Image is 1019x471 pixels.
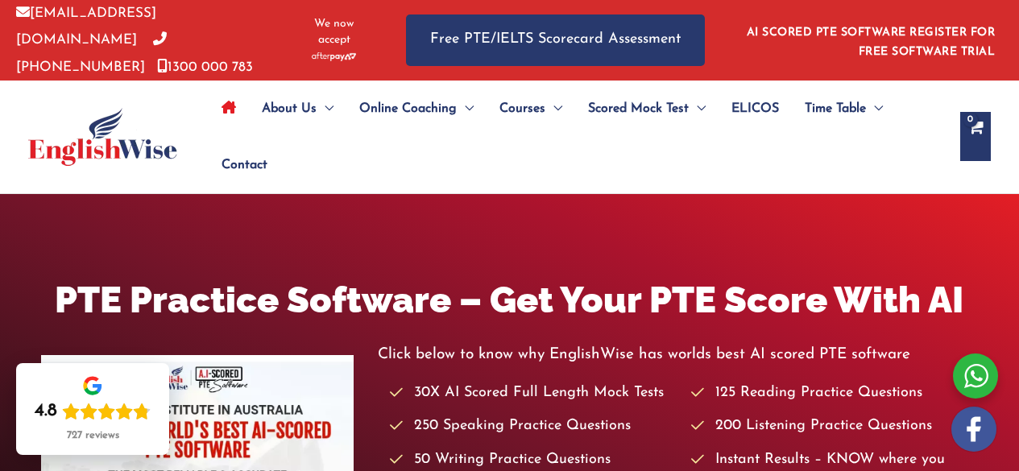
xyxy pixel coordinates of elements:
[28,108,177,166] img: cropped-ew-logo
[346,81,487,137] a: Online CoachingMenu Toggle
[951,407,996,452] img: white-facebook.png
[960,112,991,161] a: View Shopping Cart, empty
[209,137,267,193] a: Contact
[545,81,562,137] span: Menu Toggle
[689,81,706,137] span: Menu Toggle
[302,16,366,48] span: We now accept
[41,275,979,325] h1: PTE Practice Software – Get Your PTE Score With AI
[16,33,167,73] a: [PHONE_NUMBER]
[222,137,267,193] span: Contact
[249,81,346,137] a: About UsMenu Toggle
[691,380,978,407] li: 125 Reading Practice Questions
[209,81,944,193] nav: Site Navigation: Main Menu
[35,400,151,423] div: Rating: 4.8 out of 5
[157,60,253,74] a: 1300 000 783
[359,81,457,137] span: Online Coaching
[805,81,866,137] span: Time Table
[691,413,978,440] li: 200 Listening Practice Questions
[866,81,883,137] span: Menu Toggle
[67,429,119,442] div: 727 reviews
[390,380,677,407] li: 30X AI Scored Full Length Mock Tests
[262,81,317,137] span: About Us
[499,81,545,137] span: Courses
[575,81,719,137] a: Scored Mock TestMenu Toggle
[747,27,996,58] a: AI SCORED PTE SOFTWARE REGISTER FOR FREE SOFTWARE TRIAL
[35,400,57,423] div: 4.8
[317,81,333,137] span: Menu Toggle
[457,81,474,137] span: Menu Toggle
[737,14,1003,66] aside: Header Widget 1
[406,14,705,65] a: Free PTE/IELTS Scorecard Assessment
[390,413,677,440] li: 250 Speaking Practice Questions
[378,341,979,368] p: Click below to know why EnglishWise has worlds best AI scored PTE software
[719,81,792,137] a: ELICOS
[487,81,575,137] a: CoursesMenu Toggle
[731,81,779,137] span: ELICOS
[792,81,896,137] a: Time TableMenu Toggle
[312,52,356,61] img: Afterpay-Logo
[16,6,156,47] a: [EMAIL_ADDRESS][DOMAIN_NAME]
[588,81,689,137] span: Scored Mock Test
